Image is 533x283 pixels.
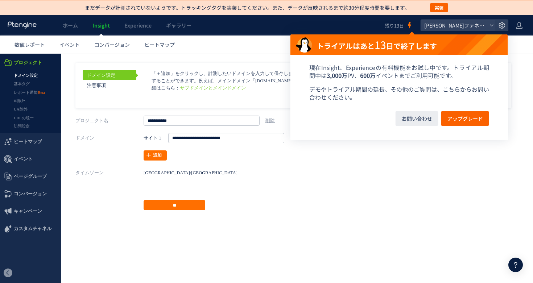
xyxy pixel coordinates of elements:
[85,4,410,11] p: まだデータが計測されていないようです。トラッキングタグを実装してください。また、データが反映されるまで約30分程度時間を要します。
[59,41,80,48] span: イベント
[144,79,161,90] strong: サイト 1
[385,22,404,29] span: 残り13日
[124,22,152,29] span: Experience
[144,97,167,107] a: 追加
[385,15,413,36] a: 残り13日
[360,71,376,80] b: 600万
[375,37,386,52] b: 13
[83,26,136,37] a: 注意事項
[447,111,483,126] span: アップグレード
[152,16,492,38] p: 「＋追加」をクリックし、計測したいドメインを入力して保存します。メインドメインを追加することで、Ptengineはメインドメイン下の全サブドメインを計測することができます。例えば、メインドメイン...
[396,111,438,126] button: お問い合わせ
[144,41,175,48] span: ヒートマップ
[441,111,489,126] button: アップグレード
[75,62,144,72] label: プロジェクト名
[14,114,47,132] span: ページグループ
[144,117,237,122] span: [GEOGRAPHIC_DATA]/[GEOGRAPHIC_DATA]
[422,20,487,31] span: [PERSON_NAME]ファネル（停止中）
[83,16,136,26] a: ドメイン設定
[430,3,448,12] button: 実装
[327,71,347,80] b: 3,000万
[14,97,33,114] span: イベント
[14,166,51,184] span: カスタムチャネル
[166,22,191,29] span: ギャラリー
[180,32,246,37] a: サブドメインとメインドメイン
[14,79,42,97] span: ヒートマップ
[63,22,78,29] span: ホーム
[92,22,110,29] span: Insight
[15,41,45,48] span: 数値レポート
[309,63,489,79] p: 現在Insight、Experienceの有料機能をお試し中です。トライアル期間中は PV、 イベントまでご利用可能です。
[75,79,144,90] label: ドメイン
[290,34,508,55] h2: トライアルはあと 日で終了します
[14,132,47,149] span: コンバージョン
[75,114,144,124] label: タイムゾーン
[94,41,130,48] span: コンバージョン
[309,85,489,101] p: デモやトライアル期間の延長、その他のご質問は、こちらからお問い合わせください。
[14,0,42,18] span: プロジェクト
[14,149,42,166] span: キャンペーン
[435,3,443,12] span: 実装
[265,64,275,70] a: 削除
[402,111,432,126] span: お問い合わせ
